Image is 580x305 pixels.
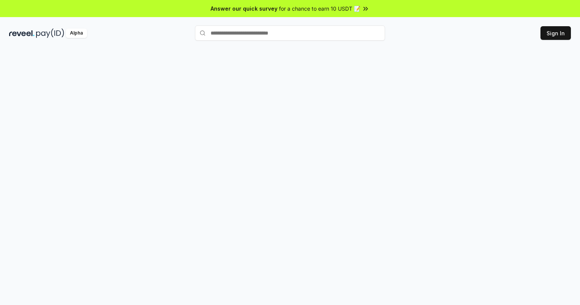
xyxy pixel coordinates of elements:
span: for a chance to earn 10 USDT 📝 [279,5,360,13]
img: pay_id [36,28,64,38]
button: Sign In [540,26,571,40]
img: reveel_dark [9,28,35,38]
span: Answer our quick survey [211,5,277,13]
div: Alpha [66,28,87,38]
